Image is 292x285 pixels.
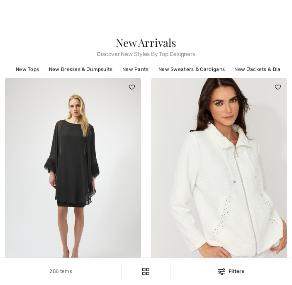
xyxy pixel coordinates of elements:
[151,78,287,282] img: Casual Zipper Jacket Style 75203. Off-white
[5,78,141,282] img: Elegant Puff-Sleeve Mini Dress Style 254186. Black
[275,85,281,90] img: heart_black_full.svg
[129,85,135,90] img: heart_black_full.svg
[116,35,176,50] span: New Arrivals
[45,64,117,75] a: New Dresses & Jumpsuits
[154,64,229,75] a: New Sweaters & Cardigans
[118,64,153,75] a: New Pants
[49,268,58,274] span: 288
[175,268,287,275] div: Filters
[12,64,43,75] a: New Tops
[218,268,225,275] img: Filters
[5,48,287,57] span: Discover New Styles By Top Designers
[142,268,149,275] img: Filters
